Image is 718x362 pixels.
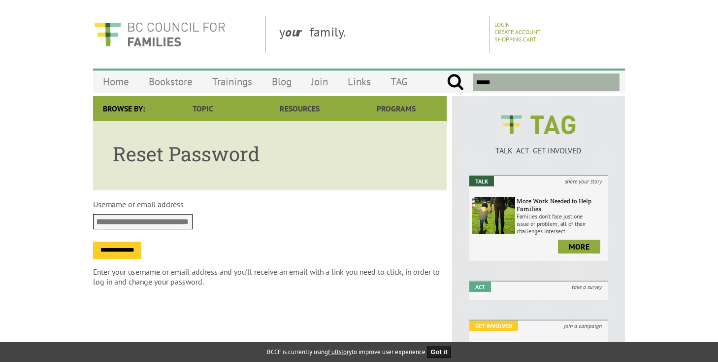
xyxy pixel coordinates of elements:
[469,176,494,186] em: Talk
[93,267,447,287] p: Enter your username or email address and you'll receive an email with a link you need to click, i...
[566,282,608,292] i: take a survey
[517,213,605,235] p: Families don’t face just one issue or problem; all of their challenges intersect.
[155,96,251,121] a: Topic
[517,197,605,213] h6: More Work Needed to Help Families
[559,176,608,186] i: share your story
[338,70,381,93] a: Links
[251,96,348,121] a: Resources
[113,141,427,167] h1: Reset Password
[301,70,338,93] a: Join
[469,136,608,155] a: TALK ACT GET INVOLVED
[494,36,536,43] a: Shopping Cart
[139,70,202,93] a: Bookstore
[469,282,491,292] em: Act
[93,96,155,121] div: Browse By:
[558,321,608,331] i: join a campaign
[517,341,605,357] h6: New ECE Professional Development Bursaries
[328,348,352,356] a: Fullstory
[469,145,608,155] p: TALK ACT GET INVOLVED
[494,28,541,36] a: Create Account
[93,70,139,93] a: Home
[469,321,518,331] em: Get Involved
[447,73,464,91] input: Submit
[494,106,583,144] img: BCCF's TAG Logo
[262,70,301,93] a: Blog
[285,24,310,40] strong: our
[271,16,490,53] div: y family.
[202,70,262,93] a: Trainings
[558,240,600,253] a: more
[494,21,510,28] a: Login
[93,16,226,53] img: BC Council for FAMILIES
[348,96,445,121] a: Programs
[381,70,418,93] a: TAG
[427,346,452,358] button: Got it
[93,199,184,209] label: Username or email address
